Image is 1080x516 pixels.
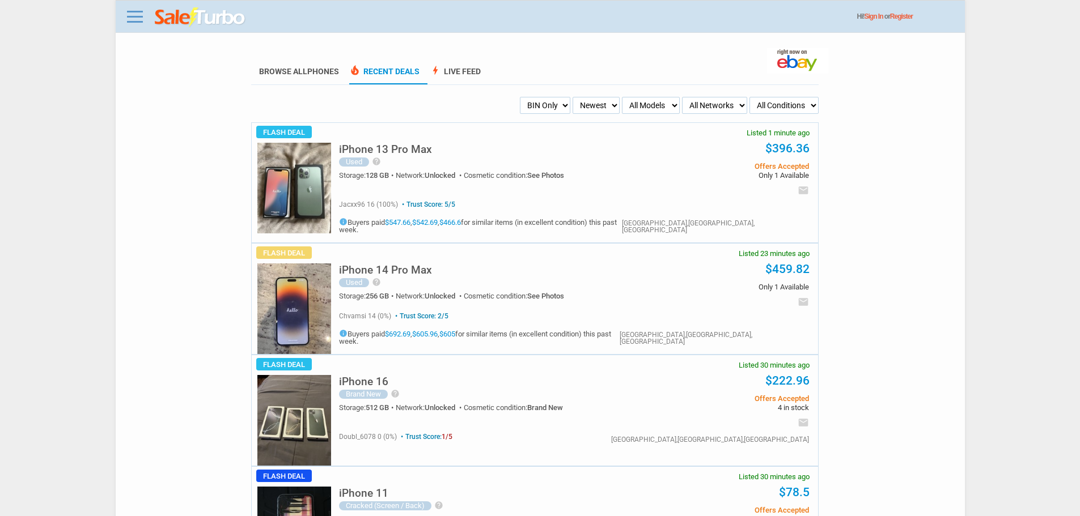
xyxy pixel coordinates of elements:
[366,292,389,300] span: 256 GB
[385,330,410,338] a: $692.69
[857,12,865,20] span: Hi!
[339,218,621,233] h5: Buyers paid , , for similar items (in excellent condition) this past week.
[396,292,464,300] div: Network:
[339,501,431,510] div: Cracked (Screen / Back)
[425,171,455,180] span: Unlocked
[798,417,809,428] i: email
[339,490,388,498] a: iPhone 11
[366,403,389,412] span: 512 GB
[339,404,396,411] div: Storage:
[779,485,810,499] a: $78.5
[798,185,809,196] i: email
[739,361,810,369] span: Listed 30 minutes ago
[339,144,432,155] h5: iPhone 13 Pro Max
[256,126,312,138] span: Flash Deal
[339,312,391,320] span: chvamsi 14 (0%)
[765,374,810,387] a: $222.96
[155,7,246,28] img: saleturbo.com - Online Deals and Discount Coupons
[442,433,452,441] span: 1/5
[527,403,563,412] span: Brand New
[256,246,312,259] span: Flash Deal
[339,292,396,300] div: Storage:
[622,220,809,233] div: [GEOGRAPHIC_DATA],[GEOGRAPHIC_DATA],[GEOGRAPHIC_DATA]
[339,157,369,167] div: Used
[890,12,913,20] a: Register
[307,67,339,76] span: Phones
[765,142,810,155] a: $396.36
[620,331,809,345] div: [GEOGRAPHIC_DATA],[GEOGRAPHIC_DATA],[GEOGRAPHIC_DATA]
[372,278,381,287] i: help
[339,329,348,338] i: info
[865,12,883,20] a: Sign In
[439,218,461,227] a: $466.6
[339,488,388,498] h5: iPhone 11
[339,433,397,441] span: doubl_6078 0 (0%)
[339,218,348,226] i: info
[366,171,389,180] span: 128 GB
[385,218,410,227] a: $547.66
[464,172,564,179] div: Cosmetic condition:
[339,390,388,399] div: Brand New
[739,250,810,257] span: Listed 23 minutes ago
[739,473,810,480] span: Listed 30 minutes ago
[339,378,388,387] a: iPhone 16
[430,65,441,76] span: bolt
[339,146,432,155] a: iPhone 13 Pro Max
[798,296,809,308] i: email
[396,404,464,411] div: Network:
[256,470,312,482] span: Flash Deal
[396,172,464,179] div: Network:
[527,171,564,180] span: See Photos
[412,218,438,227] a: $542.69
[391,389,400,398] i: help
[527,292,564,300] span: See Photos
[638,395,808,402] span: Offers Accepted
[425,403,455,412] span: Unlocked
[257,263,331,354] img: s-l225.jpg
[638,404,808,411] span: 4 in stock
[339,278,369,287] div: Used
[765,262,810,276] a: $459.82
[439,330,455,338] a: $605
[257,143,331,233] img: s-l225.jpg
[425,292,455,300] span: Unlocked
[464,292,564,300] div: Cosmetic condition:
[434,501,443,510] i: help
[339,329,620,345] h5: Buyers paid , , for similar items (in excellent condition) this past week.
[339,376,388,387] h5: iPhone 16
[747,129,810,137] span: Listed 1 minute ago
[638,506,808,514] span: Offers Accepted
[259,67,339,76] a: Browse AllPhones
[349,67,420,84] a: local_fire_departmentRecent Deals
[400,201,455,208] span: Trust Score: 5/5
[430,67,481,84] a: boltLive Feed
[257,375,331,466] img: s-l225.jpg
[399,433,452,441] span: Trust Score:
[339,201,398,208] span: jacxx96 16 (100%)
[339,265,432,275] h5: iPhone 14 Pro Max
[464,404,563,411] div: Cosmetic condition:
[412,330,438,338] a: $605.96
[256,358,312,370] span: Flash Deal
[339,267,432,275] a: iPhone 14 Pro Max
[393,312,448,320] span: Trust Score: 2/5
[349,65,361,76] span: local_fire_department
[611,436,809,443] div: [GEOGRAPHIC_DATA],[GEOGRAPHIC_DATA],[GEOGRAPHIC_DATA]
[638,172,808,179] span: Only 1 Available
[372,157,381,166] i: help
[884,12,913,20] span: or
[638,283,808,291] span: Only 1 Available
[638,163,808,170] span: Offers Accepted
[339,172,396,179] div: Storage:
